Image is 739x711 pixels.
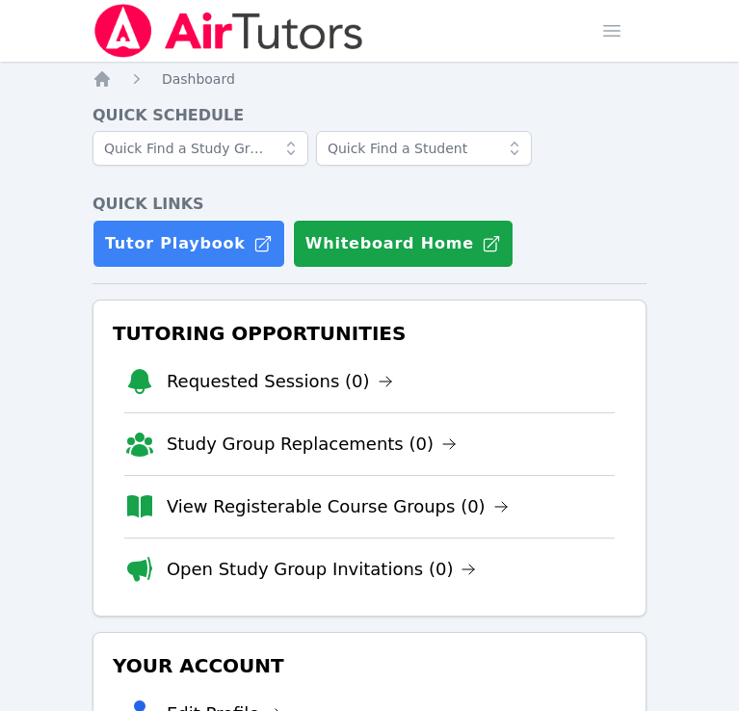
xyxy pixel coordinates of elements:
[92,104,647,127] h4: Quick Schedule
[167,368,393,395] a: Requested Sessions (0)
[92,220,285,268] a: Tutor Playbook
[162,71,235,87] span: Dashboard
[109,316,630,351] h3: Tutoring Opportunities
[167,493,509,520] a: View Registerable Course Groups (0)
[92,4,365,58] img: Air Tutors
[167,556,477,583] a: Open Study Group Invitations (0)
[293,220,514,268] button: Whiteboard Home
[92,131,308,166] input: Quick Find a Study Group
[316,131,532,166] input: Quick Find a Student
[92,193,647,216] h4: Quick Links
[162,69,235,89] a: Dashboard
[92,69,647,89] nav: Breadcrumb
[109,648,630,683] h3: Your Account
[167,431,457,458] a: Study Group Replacements (0)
